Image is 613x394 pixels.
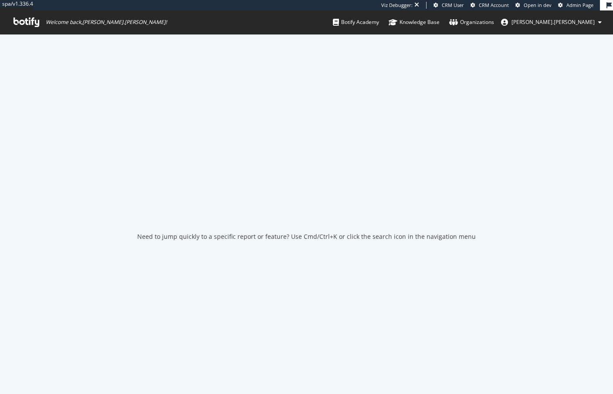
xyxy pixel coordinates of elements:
span: Admin Page [566,2,593,8]
a: Knowledge Base [389,10,440,34]
a: CRM Account [471,2,509,9]
a: CRM User [434,2,464,9]
a: Open in dev [515,2,552,9]
div: animation [275,187,338,218]
button: [PERSON_NAME].[PERSON_NAME] [494,15,609,29]
a: Organizations [449,10,494,34]
span: Open in dev [524,2,552,8]
div: Organizations [449,18,494,27]
div: Botify Academy [333,18,379,27]
span: Welcome back, [PERSON_NAME].[PERSON_NAME] ! [46,19,167,26]
div: Need to jump quickly to a specific report or feature? Use Cmd/Ctrl+K or click the search icon in ... [137,232,476,241]
a: Botify Academy [333,10,379,34]
div: Knowledge Base [389,18,440,27]
span: CRM User [442,2,464,8]
div: Viz Debugger: [381,2,413,9]
a: Admin Page [558,2,593,9]
span: CRM Account [479,2,509,8]
span: heidi.noonan [511,18,595,26]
